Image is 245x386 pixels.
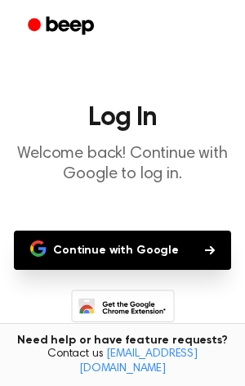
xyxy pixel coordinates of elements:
[13,144,232,185] p: Welcome back! Continue with Google to log in.
[14,231,231,270] button: Continue with Google
[10,348,235,376] span: Contact us
[13,105,232,131] h1: Log In
[79,348,198,375] a: [EMAIL_ADDRESS][DOMAIN_NAME]
[16,11,109,43] a: Beep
